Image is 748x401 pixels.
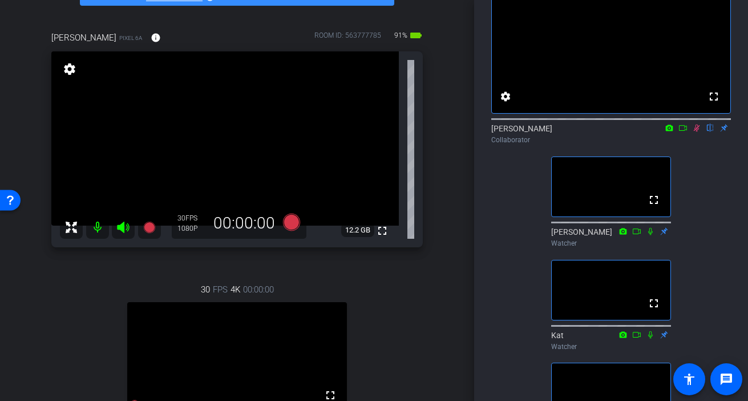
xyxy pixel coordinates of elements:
span: Pixel 6a [119,34,142,42]
mat-icon: fullscreen [375,224,389,238]
mat-icon: battery_std [409,29,423,42]
mat-icon: info [151,33,161,43]
span: FPS [213,283,228,296]
div: 30 [177,214,206,223]
span: 00:00:00 [243,283,274,296]
span: [PERSON_NAME] [51,31,116,44]
mat-icon: message [719,372,733,386]
mat-icon: fullscreen [707,90,721,103]
div: [PERSON_NAME] [551,226,671,248]
mat-icon: flip [703,122,717,133]
div: 00:00:00 [206,214,282,233]
mat-icon: settings [62,62,78,76]
mat-icon: fullscreen [647,193,661,207]
span: 4K [231,283,240,296]
span: FPS [185,214,197,222]
div: Collaborator [491,135,731,145]
div: 1080P [177,224,206,233]
mat-icon: accessibility [682,372,696,386]
div: Kat [551,330,671,352]
div: ROOM ID: 563777785 [314,30,381,47]
div: Watcher [551,238,671,248]
div: [PERSON_NAME] [491,123,731,145]
mat-icon: settings [499,90,512,103]
mat-icon: fullscreen [647,296,661,310]
div: Watcher [551,342,671,352]
span: 30 [201,283,210,296]
span: 12.2 GB [341,223,374,237]
span: 91% [393,26,409,45]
